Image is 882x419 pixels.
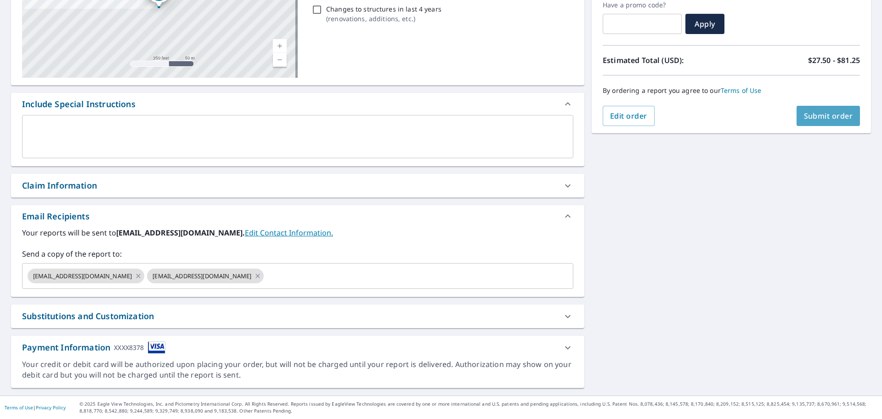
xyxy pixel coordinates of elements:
button: Submit order [797,106,860,126]
button: Apply [685,14,724,34]
p: Estimated Total (USD): [603,55,731,66]
div: Include Special Instructions [22,98,136,110]
a: Privacy Policy [36,404,66,411]
a: EditContactInfo [245,228,333,238]
span: Edit order [610,111,647,121]
div: Include Special Instructions [11,93,584,115]
label: Your reports will be sent to [22,227,573,238]
div: XXXX8378 [114,341,144,354]
div: Claim Information [22,179,97,192]
img: cardImage [148,341,165,354]
div: Your credit or debit card will be authorized upon placing your order, but will not be charged unt... [22,359,573,380]
span: [EMAIL_ADDRESS][DOMAIN_NAME] [147,272,257,281]
label: Have a promo code? [603,1,682,9]
a: Current Level 17, Zoom In [273,39,287,53]
div: Claim Information [11,174,584,197]
span: Submit order [804,111,853,121]
div: Email Recipients [22,210,90,223]
p: © 2025 Eagle View Technologies, Inc. and Pictometry International Corp. All Rights Reserved. Repo... [79,401,877,414]
p: $27.50 - $81.25 [808,55,860,66]
div: Payment InformationXXXX8378cardImage [11,336,584,359]
div: Substitutions and Customization [11,304,584,328]
p: Changes to structures in last 4 years [326,4,441,14]
div: [EMAIL_ADDRESS][DOMAIN_NAME] [28,269,144,283]
span: [EMAIL_ADDRESS][DOMAIN_NAME] [28,272,137,281]
a: Terms of Use [5,404,33,411]
b: [EMAIL_ADDRESS][DOMAIN_NAME]. [116,228,245,238]
button: Edit order [603,106,655,126]
a: Terms of Use [721,86,762,95]
p: ( renovations, additions, etc. ) [326,14,441,23]
p: | [5,405,66,410]
div: Substitutions and Customization [22,310,154,322]
p: By ordering a report you agree to our [603,86,860,95]
span: Apply [693,19,717,29]
label: Send a copy of the report to: [22,248,573,259]
div: [EMAIL_ADDRESS][DOMAIN_NAME] [147,269,264,283]
div: Email Recipients [11,205,584,227]
a: Current Level 17, Zoom Out [273,53,287,67]
div: Payment Information [22,341,165,354]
